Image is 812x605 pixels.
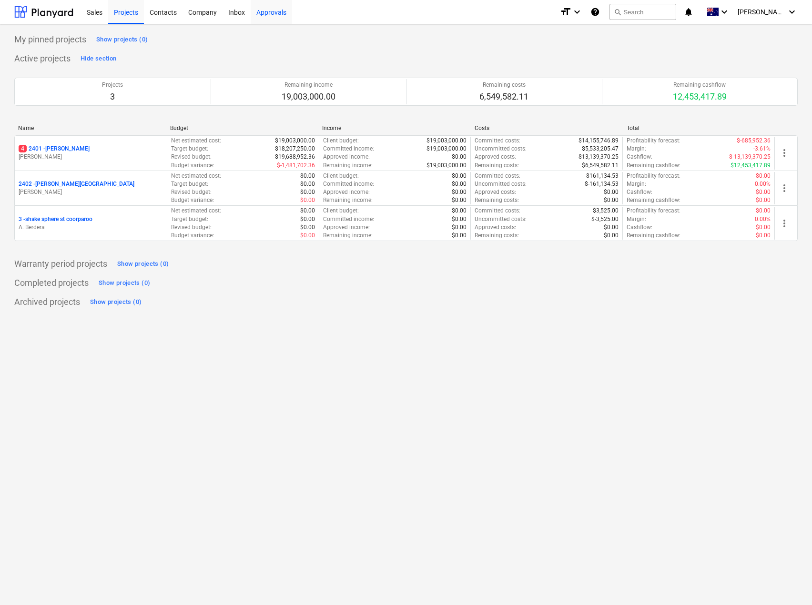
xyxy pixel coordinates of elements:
p: Profitability forecast : [627,172,680,180]
p: A. Berdera [19,223,163,232]
p: $19,688,952.36 [275,153,315,161]
p: Margin : [627,145,646,153]
i: format_size [560,6,571,18]
p: Committed income : [323,215,374,223]
p: Uncommitted costs : [475,180,527,188]
span: more_vert [779,182,790,194]
p: Uncommitted costs : [475,145,527,153]
div: 3 -shake sphere st coorparooA. Berdera [19,215,163,232]
p: Remaining costs : [475,161,519,170]
button: Show projects (0) [88,294,144,310]
p: Remaining cashflow [673,81,727,89]
p: $18,207,250.00 [275,145,315,153]
p: $0.00 [300,215,315,223]
button: Show projects (0) [94,32,150,47]
p: $161,134.53 [586,172,619,180]
span: more_vert [779,218,790,229]
div: 2402 -[PERSON_NAME][GEOGRAPHIC_DATA][PERSON_NAME] [19,180,163,196]
p: $19,003,000.00 [275,137,315,145]
p: $0.00 [756,188,771,196]
p: $0.00 [604,196,619,204]
p: Cashflow : [627,153,652,161]
p: Approved income : [323,223,370,232]
p: 19,003,000.00 [282,91,335,102]
i: notifications [684,6,693,18]
button: Show projects (0) [115,256,171,272]
p: Cashflow : [627,188,652,196]
p: Committed costs : [475,137,520,145]
p: 3 [102,91,123,102]
p: $0.00 [452,153,467,161]
p: Net estimated cost : [171,137,221,145]
p: Remaining cashflow : [627,196,680,204]
p: Target budget : [171,215,208,223]
p: $-13,139,370.25 [729,153,771,161]
div: 42401 -[PERSON_NAME][PERSON_NAME] [19,145,163,161]
p: 2402 - [PERSON_NAME][GEOGRAPHIC_DATA] [19,180,134,188]
p: 0.00% [755,215,771,223]
p: Remaining income [282,81,335,89]
span: search [614,8,621,16]
p: Client budget : [323,207,359,215]
p: $0.00 [452,207,467,215]
div: Show projects (0) [117,259,169,270]
p: Warranty period projects [14,258,107,270]
p: Committed costs : [475,207,520,215]
p: 12,453,417.89 [673,91,727,102]
i: Knowledge base [590,6,600,18]
p: [PERSON_NAME] [19,153,163,161]
p: $0.00 [452,188,467,196]
span: 4 [19,145,27,152]
p: $0.00 [300,196,315,204]
div: Costs [475,125,619,131]
p: Archived projects [14,296,80,308]
p: $6,549,582.11 [582,161,619,170]
p: Remaining income : [323,232,373,240]
p: $13,139,370.25 [579,153,619,161]
p: Approved costs : [475,188,516,196]
p: $0.00 [452,180,467,188]
div: Budget [170,125,315,131]
p: Approved costs : [475,153,516,161]
p: Remaining cashflow : [627,161,680,170]
p: Margin : [627,180,646,188]
div: Name [18,125,162,131]
p: 2401 - [PERSON_NAME] [19,145,90,153]
div: Income [322,125,467,131]
p: $0.00 [452,172,467,180]
p: $19,003,000.00 [426,137,467,145]
p: Approved costs : [475,223,516,232]
p: $0.00 [300,232,315,240]
p: Remaining cashflow : [627,232,680,240]
p: Committed income : [323,145,374,153]
button: Show projects (0) [96,275,152,291]
p: -3.61% [753,145,771,153]
p: $-1,481,702.36 [277,161,315,170]
p: Revised budget : [171,153,212,161]
p: Remaining income : [323,161,373,170]
p: Remaining costs [479,81,528,89]
p: Profitability forecast : [627,137,680,145]
p: Margin : [627,215,646,223]
p: $0.00 [604,232,619,240]
p: $0.00 [452,196,467,204]
p: $0.00 [604,188,619,196]
p: Budget variance : [171,196,214,204]
p: $0.00 [300,188,315,196]
span: [PERSON_NAME] [738,8,785,16]
p: Client budget : [323,137,359,145]
div: Show projects (0) [96,34,148,45]
p: Profitability forecast : [627,207,680,215]
p: Target budget : [171,145,208,153]
p: Target budget : [171,180,208,188]
p: $0.00 [300,180,315,188]
p: Budget variance : [171,161,214,170]
p: [PERSON_NAME] [19,188,163,196]
p: Approved income : [323,153,370,161]
p: Remaining costs : [475,196,519,204]
i: keyboard_arrow_down [719,6,730,18]
p: $0.00 [604,223,619,232]
p: Approved income : [323,188,370,196]
button: Hide section [78,51,119,66]
p: $0.00 [756,172,771,180]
